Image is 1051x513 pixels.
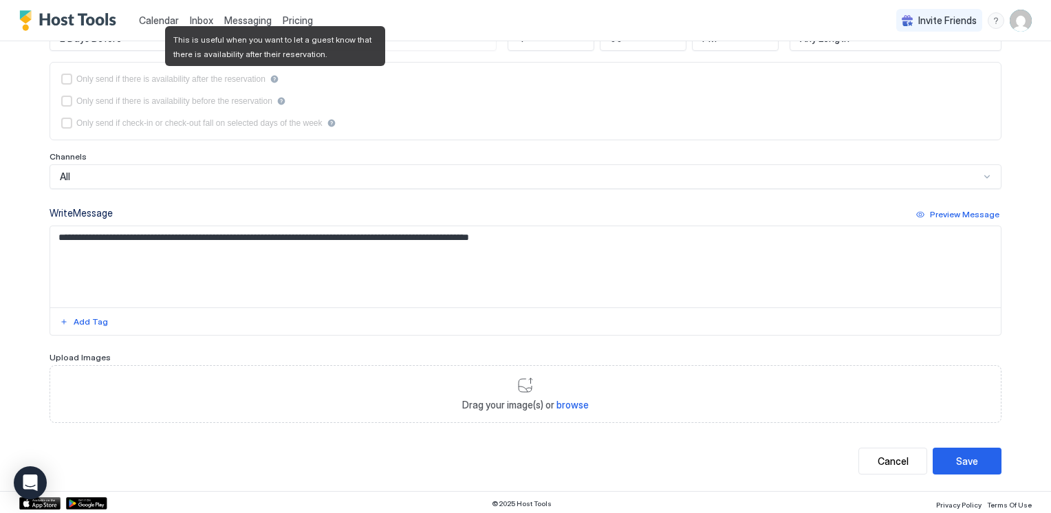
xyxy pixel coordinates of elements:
div: Only send if there is availability before the reservation [76,96,272,106]
span: All [60,171,70,183]
span: Upload Images [50,352,111,362]
div: isLimited [61,118,990,129]
a: Google Play Store [66,497,107,510]
span: Pricing [283,14,313,27]
button: Add Tag [58,314,110,330]
span: © 2025 Host Tools [492,499,552,508]
button: Save [933,448,1001,474]
span: browse [556,399,589,411]
span: Channels [50,151,87,162]
a: Terms Of Use [987,496,1032,511]
div: afterReservation [61,74,990,85]
div: User profile [1010,10,1032,32]
a: Host Tools Logo [19,10,122,31]
div: Only send if check-in or check-out fall on selected days of the week [76,118,323,128]
a: Calendar [139,13,179,28]
span: Inbox [190,14,213,26]
div: menu [988,12,1004,29]
a: Inbox [190,13,213,28]
span: This is useful when you want to let a guest know that there is availability after their reservation. [173,34,373,59]
span: Messaging [224,14,272,26]
a: App Store [19,497,61,510]
span: Drag your image(s) or [462,399,589,411]
textarea: Input Field [50,226,1001,307]
div: Open Intercom Messenger [14,466,47,499]
div: Cancel [878,454,909,468]
span: Privacy Policy [936,501,982,509]
a: Messaging [224,13,272,28]
span: Calendar [139,14,179,26]
div: Add Tag [74,316,108,328]
div: beforeReservation [61,96,990,107]
div: Write Message [50,206,113,220]
div: Save [956,454,978,468]
span: Terms Of Use [987,501,1032,509]
div: Preview Message [930,208,999,221]
a: Privacy Policy [936,496,982,511]
span: Invite Friends [918,14,977,27]
button: Preview Message [914,206,1001,223]
div: Only send if there is availability after the reservation [76,74,266,84]
button: Cancel [858,448,927,474]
